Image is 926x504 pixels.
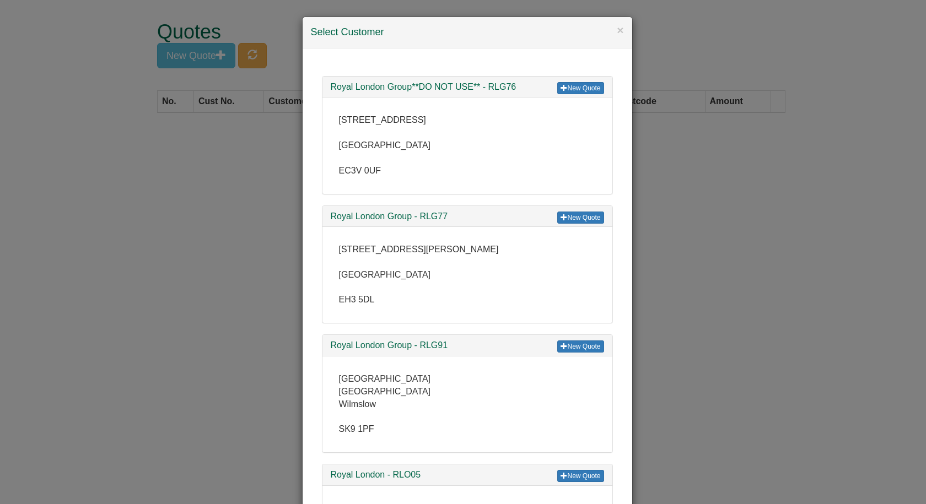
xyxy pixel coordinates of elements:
[557,212,604,224] a: New Quote
[339,166,381,175] span: EC3V 0UF
[617,24,623,36] button: ×
[339,270,431,279] span: [GEOGRAPHIC_DATA]
[331,212,604,221] h3: Royal London Group - RLG77
[339,424,374,433] span: SK9 1PF
[339,295,375,304] span: EH3 5DL
[331,82,604,92] h3: Royal London Group**DO NOT USE** - RLG76
[339,245,499,254] span: [STREET_ADDRESS][PERSON_NAME]
[339,115,426,124] span: [STREET_ADDRESS]
[331,470,604,480] h3: Royal London - RLO05
[339,387,431,396] span: [GEOGRAPHIC_DATA]
[331,340,604,350] h3: Royal London Group - RLG91
[557,340,604,353] a: New Quote
[557,470,604,482] a: New Quote
[339,399,376,409] span: Wilmslow
[339,374,431,383] span: [GEOGRAPHIC_DATA]
[311,25,624,40] h4: Select Customer
[339,140,431,150] span: [GEOGRAPHIC_DATA]
[557,82,604,94] a: New Quote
